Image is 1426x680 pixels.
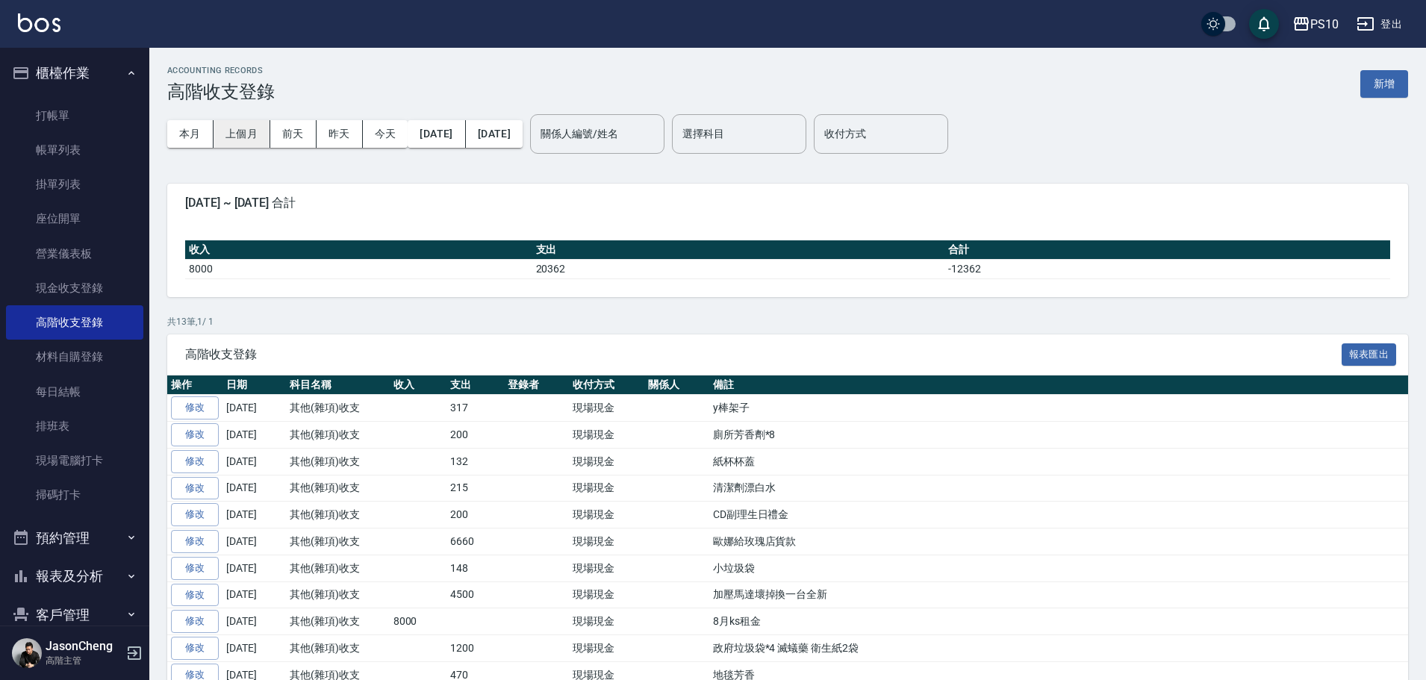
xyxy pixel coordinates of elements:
[709,448,1408,475] td: 紙杯杯蓋
[709,502,1408,528] td: CD副理生日禮金
[6,133,143,167] a: 帳單列表
[286,475,390,502] td: 其他(雜項)收支
[446,502,504,528] td: 200
[317,120,363,148] button: 昨天
[6,167,143,202] a: 掛單列表
[222,475,286,502] td: [DATE]
[569,528,644,555] td: 現場現金
[1360,76,1408,90] a: 新增
[6,375,143,409] a: 每日結帳
[171,584,219,607] a: 修改
[222,448,286,475] td: [DATE]
[171,557,219,580] a: 修改
[709,528,1408,555] td: 歐娜給玫瑰店貨款
[709,555,1408,581] td: 小垃圾袋
[1310,15,1339,34] div: PS10
[1342,343,1397,366] button: 報表匯出
[709,395,1408,422] td: y棒架子
[167,315,1408,328] p: 共 13 筆, 1 / 1
[286,581,390,608] td: 其他(雜項)收支
[171,450,219,473] a: 修改
[6,443,143,478] a: 現場電腦打卡
[171,396,219,419] a: 修改
[6,54,143,93] button: 櫃檯作業
[709,422,1408,449] td: 廁所芳香劑*8
[446,448,504,475] td: 132
[167,120,214,148] button: 本月
[446,581,504,608] td: 4500
[1351,10,1408,38] button: 登出
[286,528,390,555] td: 其他(雜項)收支
[167,81,275,102] h3: 高階收支登錄
[222,422,286,449] td: [DATE]
[6,305,143,340] a: 高階收支登錄
[222,528,286,555] td: [DATE]
[167,375,222,395] th: 操作
[171,637,219,660] a: 修改
[171,423,219,446] a: 修改
[185,259,532,278] td: 8000
[171,610,219,633] a: 修改
[569,555,644,581] td: 現場現金
[569,635,644,662] td: 現場現金
[446,422,504,449] td: 200
[532,240,945,260] th: 支出
[446,635,504,662] td: 1200
[709,581,1408,608] td: 加壓馬達壞掉換一台全新
[944,240,1390,260] th: 合計
[185,196,1390,210] span: [DATE] ~ [DATE] 合計
[709,375,1408,395] th: 備註
[408,120,465,148] button: [DATE]
[222,635,286,662] td: [DATE]
[1249,9,1279,39] button: save
[709,608,1408,635] td: 8月ks租金
[222,581,286,608] td: [DATE]
[12,638,42,668] img: Person
[709,635,1408,662] td: 政府垃圾袋*4 滅蟻藥 衛生紙2袋
[6,478,143,512] a: 掃碼打卡
[286,608,390,635] td: 其他(雜項)收支
[46,654,122,667] p: 高階主管
[569,448,644,475] td: 現場現金
[270,120,317,148] button: 前天
[569,375,644,395] th: 收付方式
[286,375,390,395] th: 科目名稱
[6,271,143,305] a: 現金收支登錄
[18,13,60,32] img: Logo
[6,409,143,443] a: 排班表
[504,375,569,395] th: 登錄者
[569,422,644,449] td: 現場現金
[644,375,709,395] th: 關係人
[1360,70,1408,98] button: 新增
[446,555,504,581] td: 148
[171,503,219,526] a: 修改
[446,528,504,555] td: 6660
[569,608,644,635] td: 現場現金
[446,395,504,422] td: 317
[185,347,1342,362] span: 高階收支登錄
[46,639,122,654] h5: JasonCheng
[222,608,286,635] td: [DATE]
[944,259,1390,278] td: -12362
[185,240,532,260] th: 收入
[286,502,390,528] td: 其他(雜項)收支
[6,340,143,374] a: 材料自購登錄
[1342,346,1397,361] a: 報表匯出
[466,120,523,148] button: [DATE]
[6,596,143,634] button: 客戶管理
[390,375,447,395] th: 收入
[171,477,219,500] a: 修改
[6,99,143,133] a: 打帳單
[286,448,390,475] td: 其他(雜項)收支
[446,475,504,502] td: 215
[569,395,644,422] td: 現場現金
[569,475,644,502] td: 現場現金
[167,66,275,75] h2: ACCOUNTING RECORDS
[286,635,390,662] td: 其他(雜項)收支
[1286,9,1345,40] button: PS10
[6,202,143,236] a: 座位開單
[532,259,945,278] td: 20362
[171,530,219,553] a: 修改
[222,555,286,581] td: [DATE]
[286,422,390,449] td: 其他(雜項)收支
